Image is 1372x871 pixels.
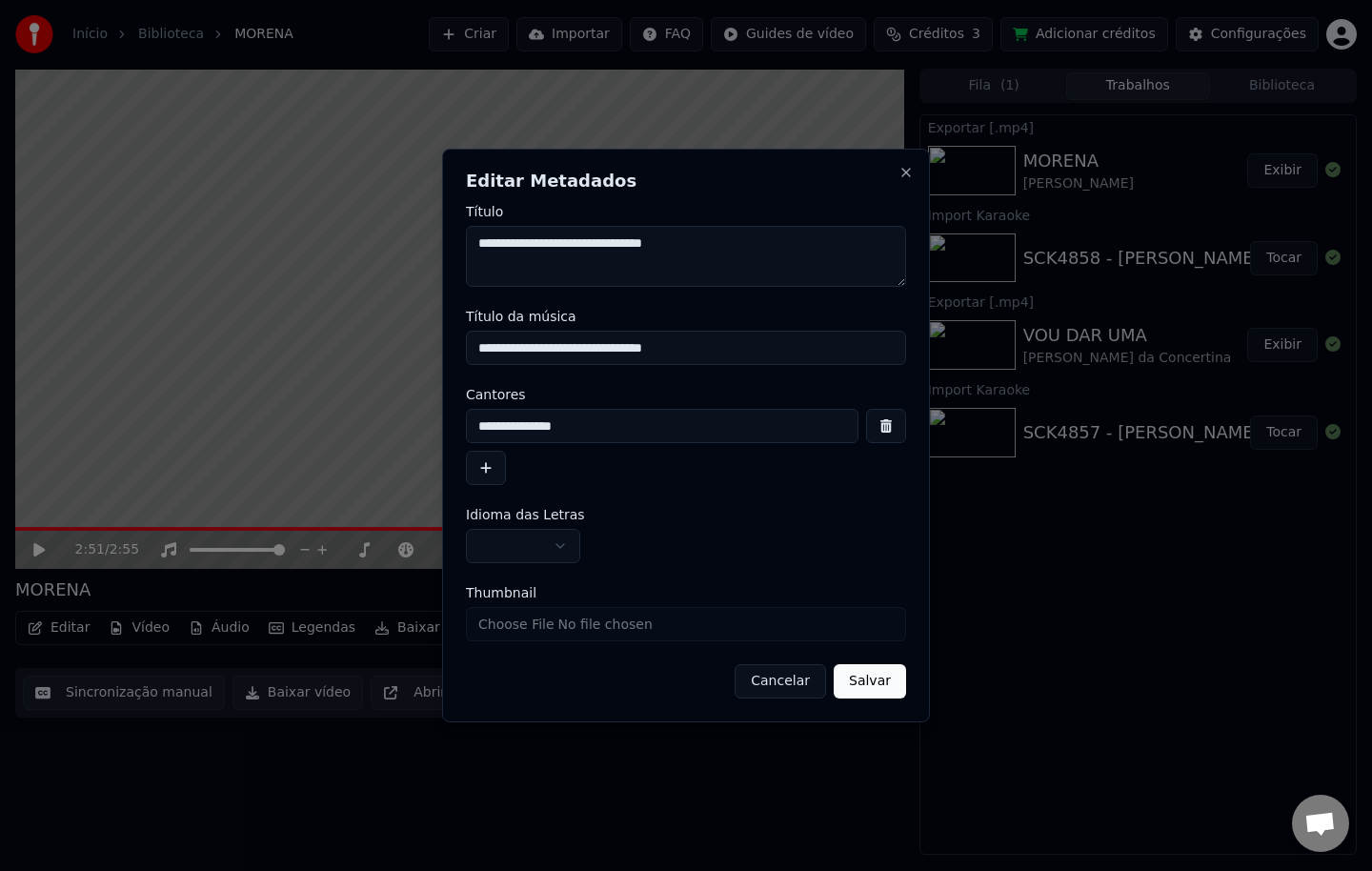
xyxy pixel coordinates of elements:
[834,664,906,699] button: Salvar
[466,508,585,521] span: Idioma das Letras
[466,388,906,401] label: Cantores
[466,310,906,323] label: Título da música
[735,664,826,699] button: Cancelar
[466,172,906,190] h2: Editar Metadados
[466,586,536,599] span: Thumbnail
[466,205,906,218] label: Título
